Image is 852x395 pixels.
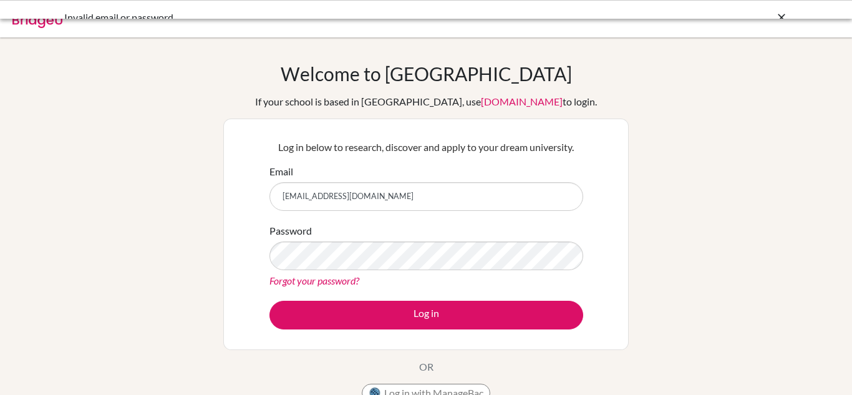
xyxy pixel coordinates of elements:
[269,275,359,286] a: Forgot your password?
[419,359,433,374] p: OR
[269,164,293,179] label: Email
[269,301,583,329] button: Log in
[481,95,563,107] a: [DOMAIN_NAME]
[269,223,312,238] label: Password
[64,10,601,25] div: Invalid email or password.
[281,62,572,85] h1: Welcome to [GEOGRAPHIC_DATA]
[269,140,583,155] p: Log in below to research, discover and apply to your dream university.
[255,94,597,109] div: If your school is based in [GEOGRAPHIC_DATA], use to login.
